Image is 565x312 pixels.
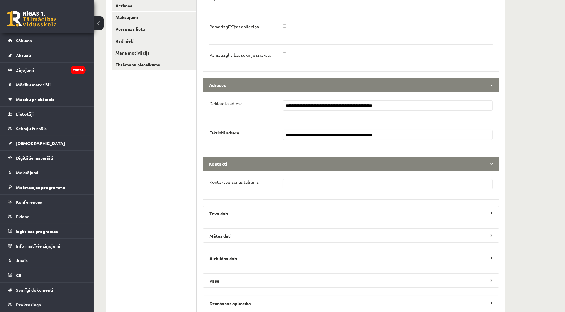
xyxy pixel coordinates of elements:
a: Ziņojumi78026 [8,63,86,77]
a: Motivācijas programma [8,180,86,194]
legend: Dzimšanas apliecība [203,296,499,310]
span: Mācību priekšmeti [16,96,54,102]
a: Maksājumi [8,165,86,180]
p: Pamatizglītības apliecība [209,24,259,29]
a: Konferences [8,195,86,209]
span: Svarīgi dokumenti [16,287,53,293]
span: Sekmju žurnāls [16,126,47,131]
span: Mācību materiāli [16,82,51,87]
a: Proktorings [8,297,86,312]
legend: Mātes dati [203,228,499,243]
span: Konferences [16,199,42,205]
a: Maksājumi [112,12,196,23]
legend: Tēva dati [203,206,499,220]
a: Jumis [8,253,86,268]
a: Mācību materiāli [8,77,86,92]
p: Pamatizglītības sekmju izraksts [209,52,271,58]
p: Faktiskā adrese [209,130,239,135]
p: Deklarētā adrese [209,100,243,106]
a: Izglītības programas [8,224,86,238]
legend: Pase [203,273,499,288]
a: Eklase [8,209,86,224]
a: Sākums [8,33,86,48]
span: Aktuāli [16,52,31,58]
p: Kontaktpersonas tālrunis [209,179,259,185]
i: 78026 [71,66,86,74]
a: [DEMOGRAPHIC_DATA] [8,136,86,150]
a: Mana motivācija [112,47,196,59]
span: Lietotāji [16,111,34,117]
span: Motivācijas programma [16,184,65,190]
span: Sākums [16,38,32,43]
legend: Maksājumi [16,165,86,180]
a: Sekmju žurnāls [8,121,86,136]
span: Jumis [16,258,28,263]
a: Informatīvie ziņojumi [8,239,86,253]
span: Eklase [16,214,29,219]
a: Eksāmenu pieteikums [112,59,196,71]
a: Rīgas 1. Tālmācības vidusskola [7,11,57,27]
a: Radinieki [112,35,196,47]
a: Digitālie materiāli [8,151,86,165]
span: Proktorings [16,302,41,307]
legend: Kontakti [203,157,499,171]
span: Informatīvie ziņojumi [16,243,60,249]
a: Personas lieta [112,23,196,35]
span: [DEMOGRAPHIC_DATA] [16,140,65,146]
a: Aktuāli [8,48,86,62]
a: Lietotāji [8,107,86,121]
span: Digitālie materiāli [16,155,53,161]
a: Mācību priekšmeti [8,92,86,106]
a: CE [8,268,86,282]
span: Izglītības programas [16,228,58,234]
legend: Ziņojumi [16,63,86,77]
span: CE [16,272,21,278]
a: Svarīgi dokumenti [8,283,86,297]
legend: Adreses [203,78,499,92]
legend: Aizbildņa dati [203,251,499,265]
